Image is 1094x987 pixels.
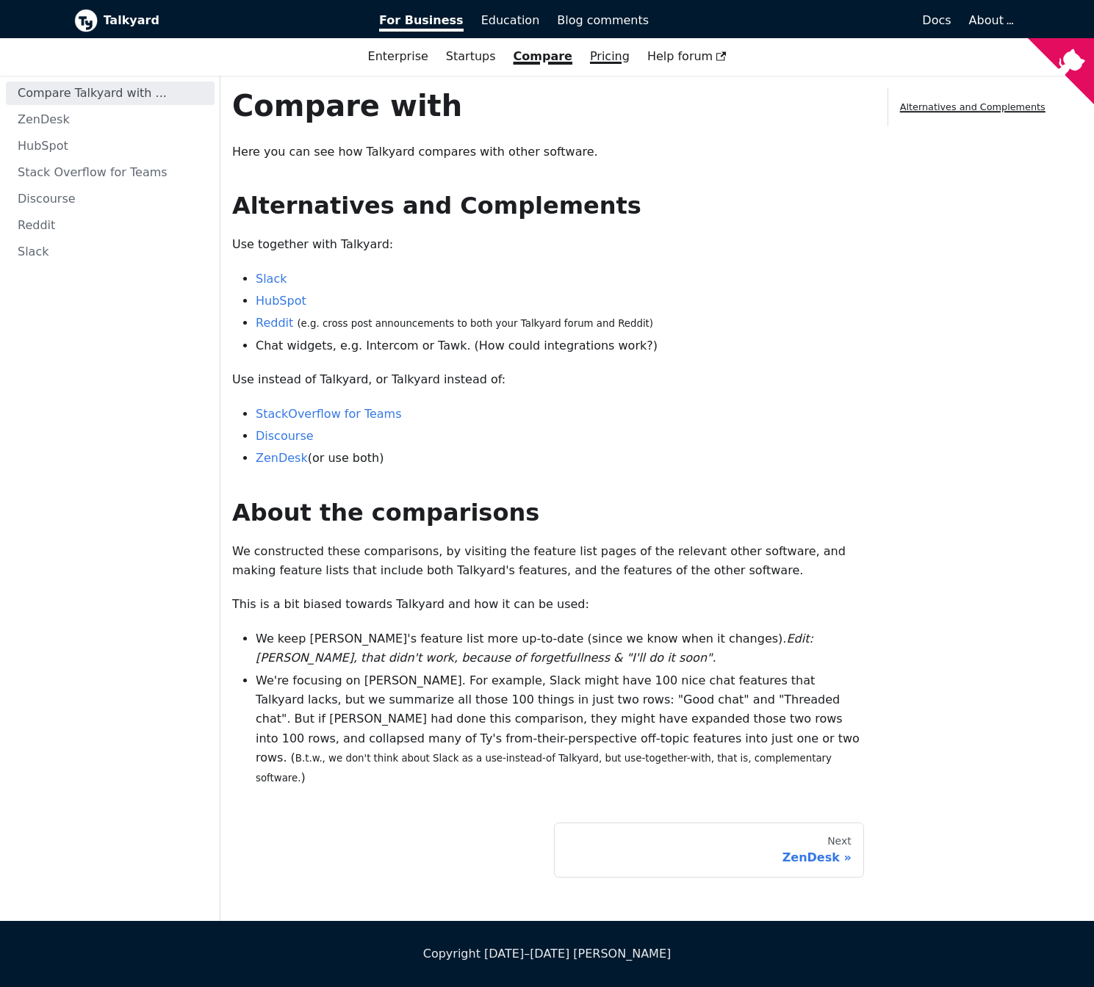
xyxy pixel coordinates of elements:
[370,8,472,33] a: For Business
[297,318,653,329] small: (e.g. cross post announcements to both your Talkyard forum and Reddit)
[232,595,864,614] p: This is a bit biased towards Talkyard and how it can be used:
[232,542,864,581] p: We constructed these comparisons, by visiting the feature list pages of the relevant other softwa...
[256,407,402,421] a: StackOverflow for Teams
[256,753,832,783] small: B.t.w., we don't think about Slack as a use-instead-of Talkyard, but use-together-with, that is, ...
[104,11,359,30] b: Talkyard
[6,240,215,264] a: Slack
[232,87,864,124] h1: Compare with
[232,498,864,527] h2: About the comparisons
[232,142,864,162] p: Here you can see how Talkyard compares with other software.
[359,44,437,69] a: Enterprise
[437,44,505,69] a: Startups
[256,629,864,668] li: We keep [PERSON_NAME]'s feature list more up-to-date (since we know when it changes).
[548,8,658,33] a: Blog comments
[900,101,1046,112] a: Alternatives and Complements
[74,9,359,32] a: Talkyard logoTalkyard
[6,161,215,184] a: Stack Overflow for Teams
[969,13,1012,27] a: About
[256,451,308,465] a: ZenDesk
[74,9,98,32] img: Talkyard logo
[256,336,864,355] li: Chat widgets, e.g. Intercom or Tawk. (How could integrations work?)
[638,44,735,69] a: Help forum
[6,214,215,237] a: Reddit
[256,671,864,787] li: We're focusing on [PERSON_NAME]. For example, Slack might have 100 nice chat features that Talkya...
[6,108,215,131] a: ZenDesk
[379,13,464,32] span: For Business
[6,134,215,158] a: HubSpot
[256,272,287,286] a: Slack
[658,8,960,33] a: Docs
[232,370,864,389] p: Use instead of Talkyard, or Talkyard instead of:
[557,13,649,27] span: Blog comments
[472,8,549,33] a: Education
[74,944,1021,963] div: Copyright [DATE]–[DATE] [PERSON_NAME]
[647,49,727,63] span: Help forum
[566,835,852,848] div: Next
[256,294,306,308] a: HubSpot
[256,632,813,665] i: Edit: [PERSON_NAME], that didn't work, because of forgetfullness & "I'll do it soon".
[581,44,638,69] a: Pricing
[6,82,215,105] a: Compare Talkyard with ...
[514,49,572,63] a: Compare
[232,822,864,878] nav: Docs pages navigation
[256,449,864,468] li: (or use both)
[554,822,864,878] a: NextZenDesk
[256,316,293,330] a: Reddit
[566,850,852,865] div: ZenDesk
[922,13,951,27] span: Docs
[232,191,864,220] h2: Alternatives and Complements
[6,187,215,211] a: Discourse
[232,235,864,254] p: Use together with Talkyard:
[481,13,540,27] span: Education
[256,429,314,443] a: Discourse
